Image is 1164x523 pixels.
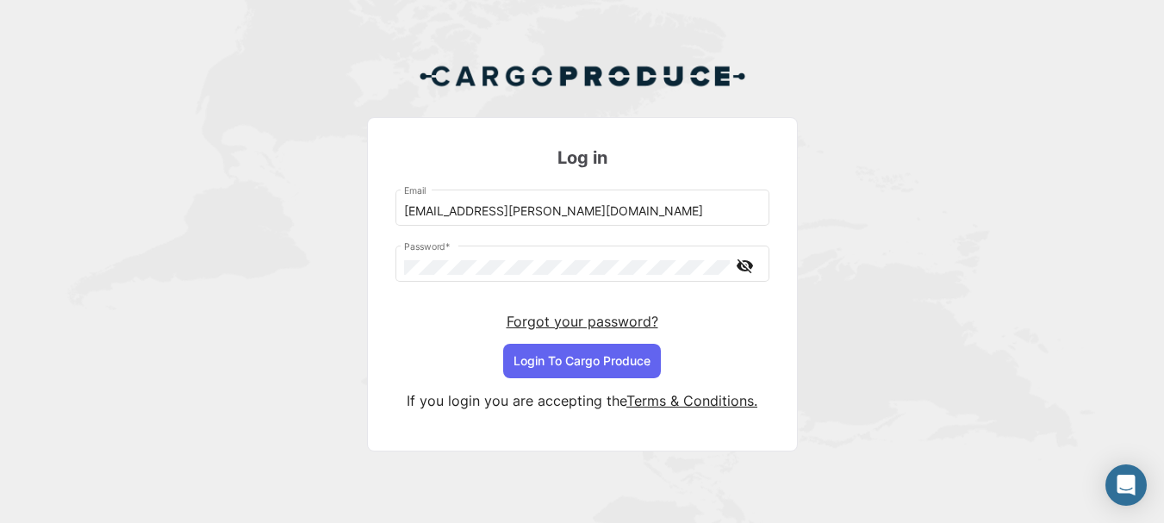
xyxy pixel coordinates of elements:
[407,392,626,409] span: If you login you are accepting the
[1105,464,1147,506] div: Abrir Intercom Messenger
[419,55,746,97] img: Cargo Produce Logo
[503,344,661,378] button: Login To Cargo Produce
[404,204,760,219] input: Email
[735,255,756,277] mat-icon: visibility_off
[507,313,658,330] a: Forgot your password?
[395,146,769,170] h3: Log in
[626,392,757,409] a: Terms & Conditions.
